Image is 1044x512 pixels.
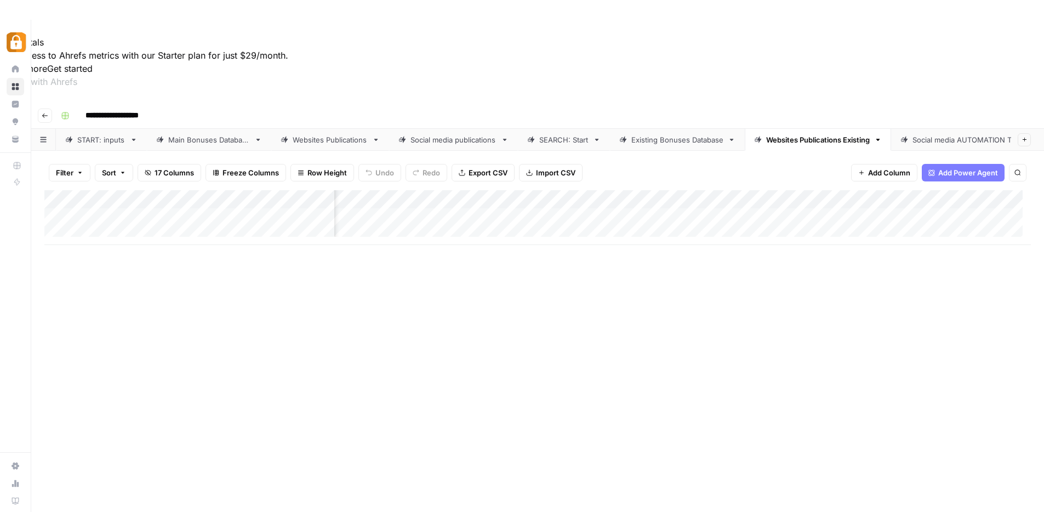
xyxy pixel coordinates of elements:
div: Websites Publications Existing [766,134,870,145]
span: Add Column [868,167,910,178]
div: Websites Publications [293,134,368,145]
div: SEARCH: Start [539,134,589,145]
span: Import CSV [536,167,575,178]
div: Social media AUTOMATION TEST [912,134,1027,145]
button: Filter [49,164,90,181]
span: Redo [423,167,440,178]
span: Undo [375,167,394,178]
button: Add Column [851,164,917,181]
a: Existing Bonuses Database [610,129,745,151]
span: Row Height [307,167,347,178]
a: START: inputs [56,129,147,151]
button: Import CSV [519,164,583,181]
button: Undo [358,164,401,181]
button: Freeze Columns [206,164,286,181]
span: 17 Columns [155,167,194,178]
button: 17 Columns [138,164,201,181]
a: Websites Publications Existing [745,129,891,151]
button: Sort [95,164,133,181]
span: Freeze Columns [223,167,279,178]
a: Main Bonuses Database [147,129,271,151]
div: Social media publications [410,134,497,145]
button: Export CSV [452,164,515,181]
button: Add Power Agent [922,164,1005,181]
button: Get started [47,62,93,75]
a: Websites Publications [271,129,389,151]
a: Learning Hub [7,492,24,510]
a: Settings [7,457,24,475]
div: Main Bonuses Database [168,134,250,145]
span: Add Power Agent [938,167,998,178]
a: Your Data [7,130,24,148]
span: Export CSV [469,167,507,178]
div: START: inputs [77,134,125,145]
button: Row Height [290,164,354,181]
a: Insights [7,95,24,113]
a: Usage [7,475,24,492]
span: Filter [56,167,73,178]
span: Sort [102,167,116,178]
a: Opportunities [7,113,24,130]
button: Redo [406,164,447,181]
a: Social media publications [389,129,518,151]
div: Existing Bonuses Database [631,134,723,145]
a: SEARCH: Start [518,129,610,151]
